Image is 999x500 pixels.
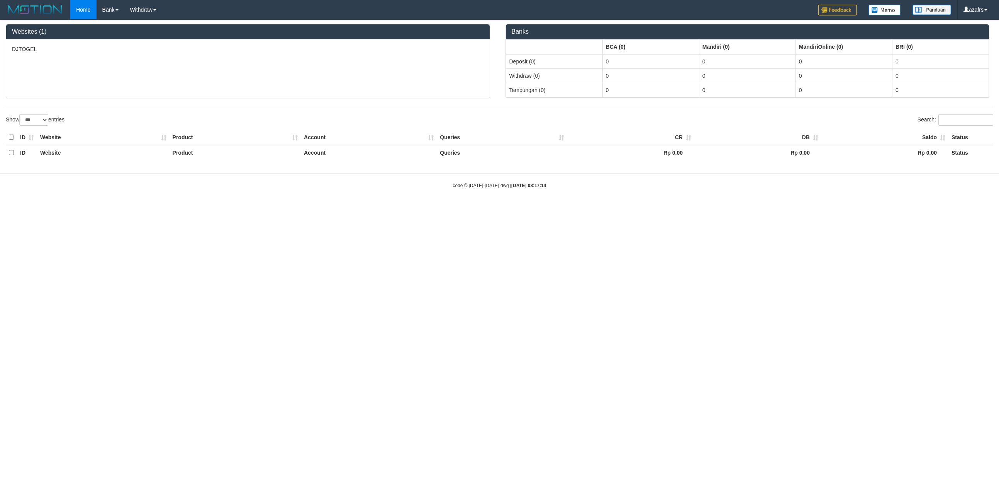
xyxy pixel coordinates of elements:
[12,45,484,53] p: DJTOGEL
[795,68,892,83] td: 0
[512,28,984,35] h3: Banks
[301,130,437,145] th: Account
[506,54,602,69] td: Deposit (0)
[6,4,64,15] img: MOTION_logo.png
[506,39,602,54] th: Group: activate to sort column ascending
[821,145,948,160] th: Rp 0,00
[602,39,699,54] th: Group: activate to sort column ascending
[37,145,170,160] th: Website
[818,5,857,15] img: Feedback.jpg
[12,28,484,35] h3: Websites (1)
[506,68,602,83] td: Withdraw (0)
[506,83,602,97] td: Tampungan (0)
[694,145,821,160] th: Rp 0,00
[699,68,795,83] td: 0
[437,145,567,160] th: Queries
[821,130,948,145] th: Saldo
[511,183,546,188] strong: [DATE] 08:17:14
[602,54,699,69] td: 0
[170,130,301,145] th: Product
[868,5,901,15] img: Button%20Memo.svg
[437,130,567,145] th: Queries
[892,83,989,97] td: 0
[948,145,993,160] th: Status
[567,145,694,160] th: Rp 0,00
[301,145,437,160] th: Account
[699,83,795,97] td: 0
[948,130,993,145] th: Status
[19,114,48,126] select: Showentries
[37,130,170,145] th: Website
[453,183,546,188] small: code © [DATE]-[DATE] dwg |
[17,130,37,145] th: ID
[170,145,301,160] th: Product
[892,68,989,83] td: 0
[912,5,951,15] img: panduan.png
[795,54,892,69] td: 0
[567,130,694,145] th: CR
[892,39,989,54] th: Group: activate to sort column ascending
[602,68,699,83] td: 0
[602,83,699,97] td: 0
[699,54,795,69] td: 0
[938,114,993,126] input: Search:
[892,54,989,69] td: 0
[6,114,64,126] label: Show entries
[918,114,993,126] label: Search:
[699,39,795,54] th: Group: activate to sort column ascending
[694,130,821,145] th: DB
[795,39,892,54] th: Group: activate to sort column ascending
[17,145,37,160] th: ID
[795,83,892,97] td: 0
